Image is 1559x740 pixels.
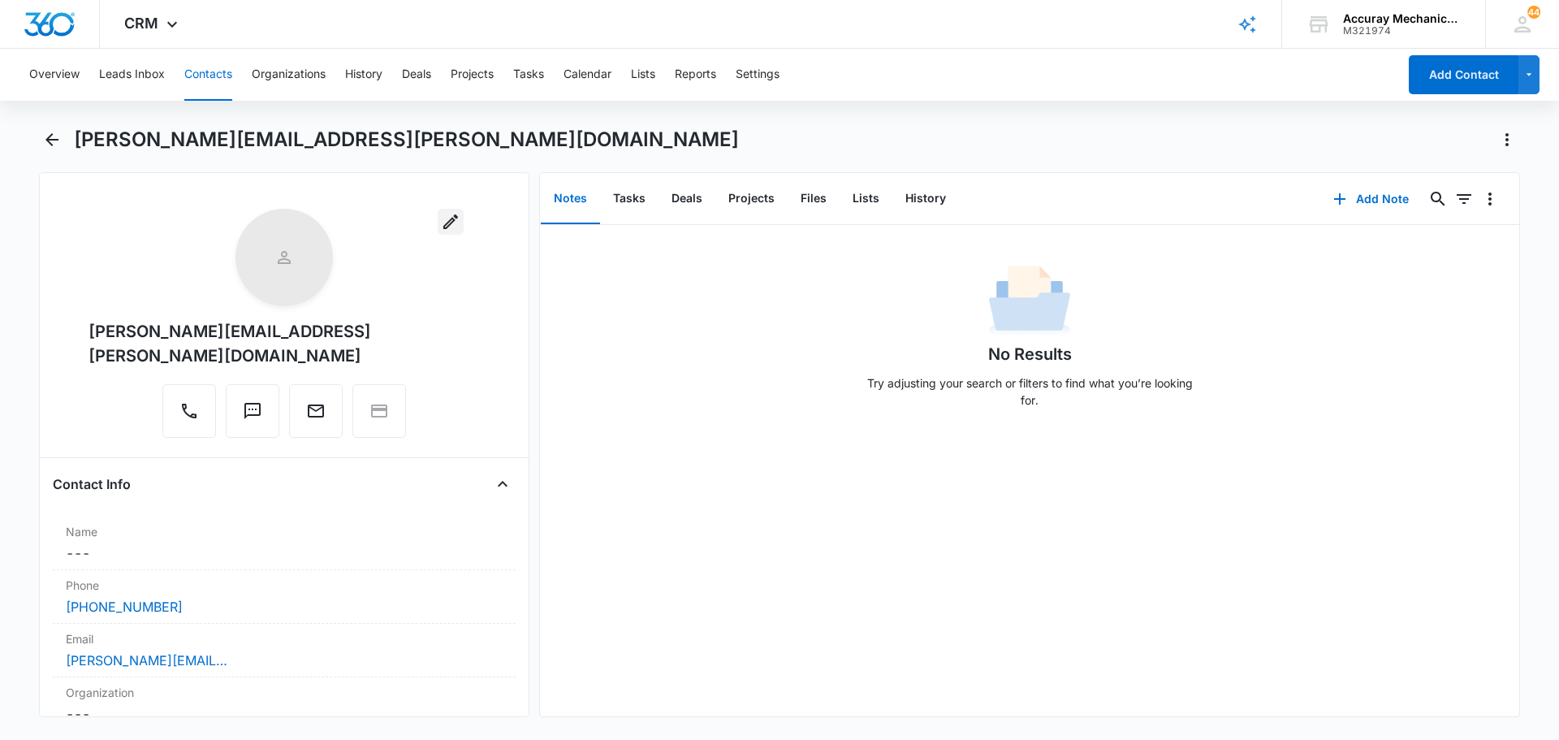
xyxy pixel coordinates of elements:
label: Name [66,523,503,540]
button: Back [39,127,64,153]
h1: [PERSON_NAME][EMAIL_ADDRESS][PERSON_NAME][DOMAIN_NAME] [74,128,739,152]
button: Reports [675,49,716,101]
div: Organization--- [53,677,516,730]
a: Call [162,409,216,423]
div: [PERSON_NAME][EMAIL_ADDRESS][PERSON_NAME][DOMAIN_NAME] [89,319,480,368]
button: History [892,174,959,224]
dd: --- [66,704,503,724]
div: account name [1343,12,1462,25]
button: Settings [736,49,779,101]
div: Email[PERSON_NAME][EMAIL_ADDRESS][PERSON_NAME][DOMAIN_NAME] [53,624,516,677]
button: Files [788,174,840,224]
button: Text [226,384,279,438]
dd: --- [66,543,503,563]
h4: Contact Info [53,474,131,494]
button: Organizations [252,49,326,101]
button: Projects [451,49,494,101]
button: Overflow Menu [1477,186,1503,212]
div: account id [1343,25,1462,37]
button: Calendar [564,49,611,101]
div: notifications count [1527,6,1540,19]
div: Phone[PHONE_NUMBER] [53,570,516,624]
button: Lists [840,174,892,224]
a: [PERSON_NAME][EMAIL_ADDRESS][PERSON_NAME][DOMAIN_NAME] [66,651,228,670]
button: Deals [659,174,715,224]
button: Projects [715,174,788,224]
button: Call [162,384,216,438]
button: Actions [1494,127,1520,153]
button: Contacts [184,49,232,101]
button: Overview [29,49,80,101]
button: Lists [631,49,655,101]
button: Add Note [1317,180,1425,219]
label: Organization [66,684,503,701]
button: Email [289,384,343,438]
p: Try adjusting your search or filters to find what you’re looking for. [859,374,1200,409]
h1: No Results [988,342,1072,366]
span: CRM [124,15,158,32]
div: Name--- [53,517,516,570]
label: Phone [66,577,503,594]
button: Tasks [513,49,544,101]
a: Text [226,409,279,423]
a: [PHONE_NUMBER] [66,597,183,617]
button: Leads Inbox [99,49,165,101]
label: Email [66,630,503,647]
a: Email [289,409,343,423]
button: Search... [1425,186,1451,212]
img: No Data [989,261,1070,342]
span: 44 [1527,6,1540,19]
button: Notes [541,174,600,224]
button: Deals [402,49,431,101]
button: Filters [1451,186,1477,212]
button: History [345,49,382,101]
button: Add Contact [1409,55,1518,94]
button: Close [490,471,516,497]
button: Tasks [600,174,659,224]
